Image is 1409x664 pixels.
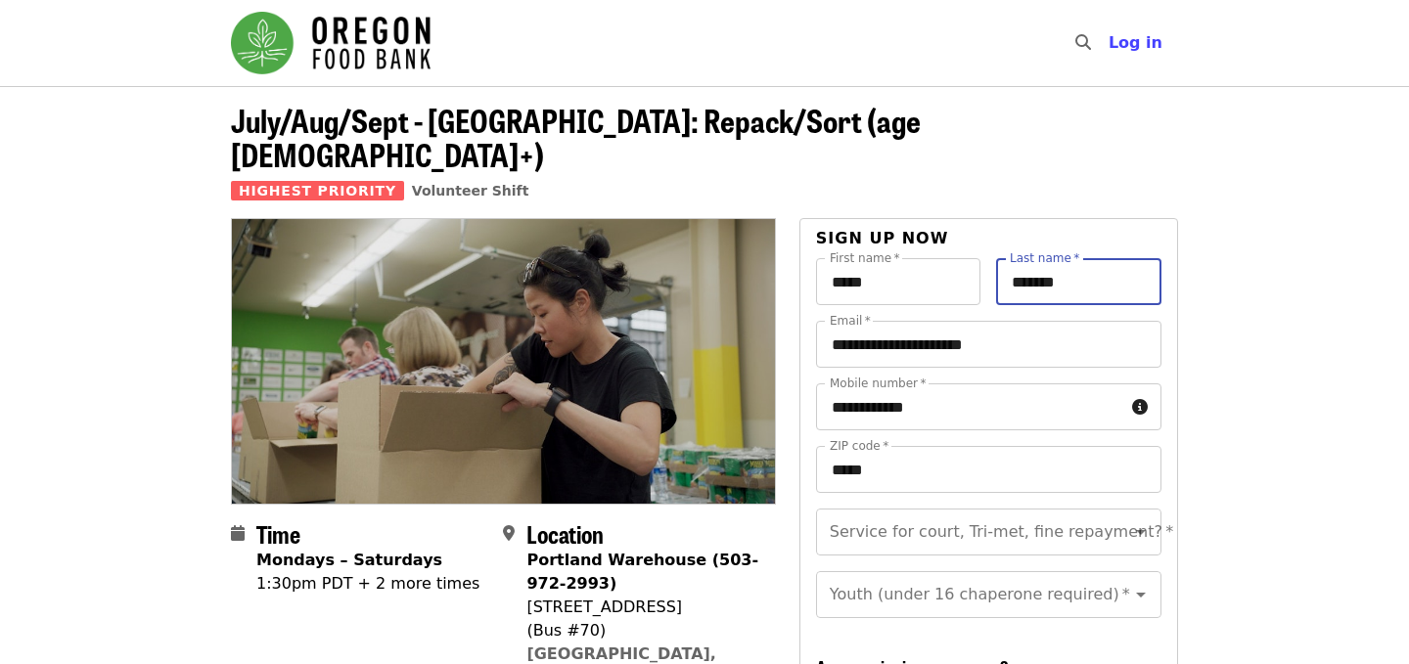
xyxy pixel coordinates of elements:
[816,446,1161,493] input: ZIP code
[526,596,759,619] div: [STREET_ADDRESS]
[526,551,758,593] strong: Portland Warehouse (503-972-2993)
[1127,581,1155,608] button: Open
[526,619,759,642] div: (Bus #70)
[412,183,529,199] a: Volunteer Shift
[526,516,604,551] span: Location
[1132,398,1148,417] i: circle-info icon
[830,440,888,452] label: ZIP code
[503,524,515,543] i: map-marker-alt icon
[816,383,1124,430] input: Mobile number
[996,258,1161,305] input: Last name
[816,258,981,305] input: First name
[231,524,245,543] i: calendar icon
[256,516,300,551] span: Time
[256,551,442,569] strong: Mondays – Saturdays
[1127,518,1155,546] button: Open
[830,377,926,389] label: Mobile number
[231,97,921,177] span: July/Aug/Sept - [GEOGRAPHIC_DATA]: Repack/Sort (age [DEMOGRAPHIC_DATA]+)
[231,12,431,74] img: Oregon Food Bank - Home
[1103,20,1118,66] input: Search
[232,219,775,503] img: July/Aug/Sept - Portland: Repack/Sort (age 8+) organized by Oregon Food Bank
[1010,252,1079,264] label: Last name
[1093,23,1178,63] button: Log in
[816,321,1161,368] input: Email
[816,229,949,247] span: Sign up now
[231,181,404,200] span: Highest Priority
[256,572,479,596] div: 1:30pm PDT + 2 more times
[1109,33,1162,52] span: Log in
[830,315,871,327] label: Email
[830,252,900,264] label: First name
[1075,33,1091,52] i: search icon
